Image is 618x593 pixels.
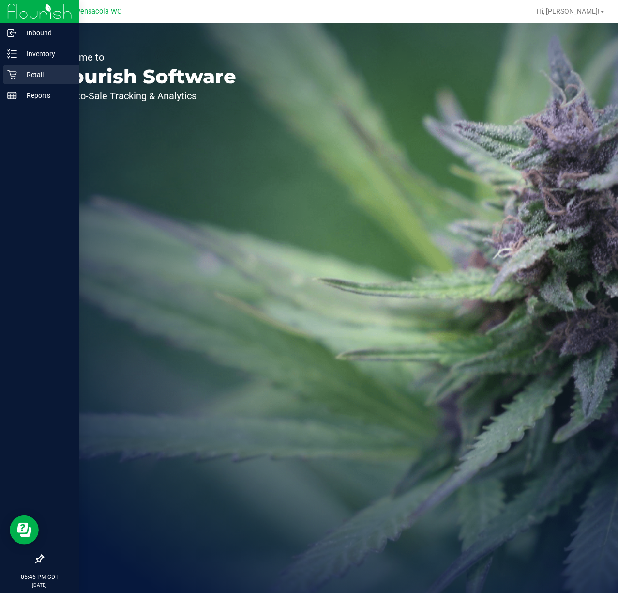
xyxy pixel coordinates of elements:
p: Reports [17,90,75,101]
p: 05:46 PM CDT [4,573,75,581]
span: Pensacola WC [76,7,121,16]
p: Retail [17,69,75,80]
iframe: Resource center [10,515,39,545]
inline-svg: Inventory [7,49,17,59]
span: Hi, [PERSON_NAME]! [537,7,600,15]
p: Flourish Software [52,67,236,86]
inline-svg: Reports [7,91,17,100]
p: [DATE] [4,581,75,589]
p: Welcome to [52,52,236,62]
p: Inventory [17,48,75,60]
p: Inbound [17,27,75,39]
inline-svg: Retail [7,70,17,79]
inline-svg: Inbound [7,28,17,38]
p: Seed-to-Sale Tracking & Analytics [52,91,236,101]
